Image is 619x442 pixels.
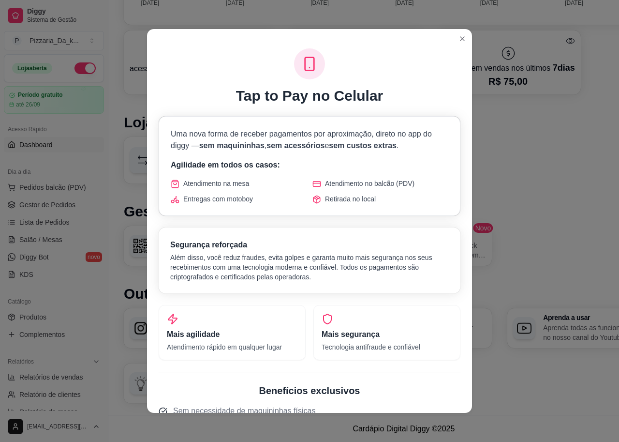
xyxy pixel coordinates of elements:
[171,159,448,171] p: Agilidade em todos os casos:
[159,384,460,397] h2: Benefícios exclusivos
[266,141,324,150] span: sem acessórios
[329,141,397,150] span: sem custos extras
[167,329,297,340] h3: Mais agilidade
[322,342,452,352] p: Tecnologia antifraude e confiável
[167,342,297,352] p: Atendimento rápido em qualquer lugar
[325,194,376,204] span: Retirada no local
[325,179,414,188] span: Atendimento no balcão (PDV)
[173,405,315,417] span: Sem necessidade de maquininhas físicas
[171,128,448,152] p: Uma nova forma de receber pagamentos por aproximação, direto no app do diggy — , e .
[170,253,449,282] p: Além disso, você reduz fraudes, evita golpes e garanta muito mais segurança nos seus recebimentos...
[170,239,449,251] h3: Segurança reforçada
[322,329,452,340] h3: Mais segurança
[183,179,249,188] span: Atendimento na mesa
[183,194,253,204] span: Entregas com motoboy
[455,31,470,46] button: Close
[199,141,265,150] span: sem maquininhas
[236,87,383,105] h1: Tap to Pay no Celular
